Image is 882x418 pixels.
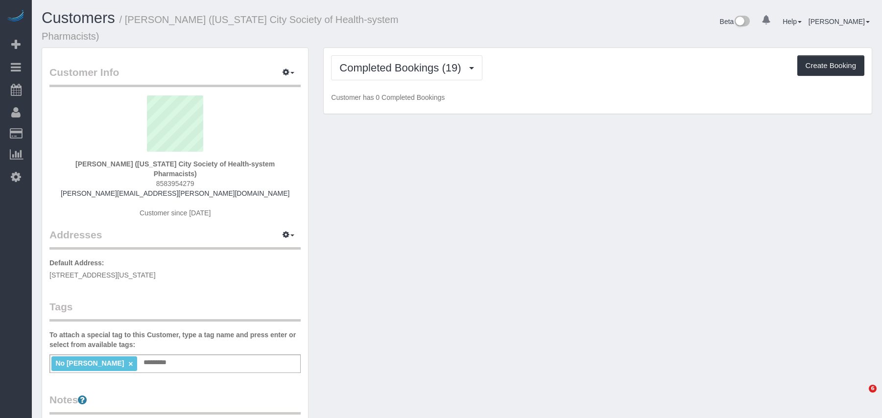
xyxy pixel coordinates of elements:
a: [PERSON_NAME] [809,18,870,25]
p: Customer has 0 Completed Bookings [331,93,864,102]
legend: Notes [49,393,301,415]
span: 6 [869,385,877,393]
label: To attach a special tag to this Customer, type a tag name and press enter or select from availabl... [49,330,301,349]
iframe: Intercom live chat [849,385,872,408]
img: Automaid Logo [6,10,25,23]
span: No [PERSON_NAME] [55,359,124,367]
a: [PERSON_NAME][EMAIL_ADDRESS][PERSON_NAME][DOMAIN_NAME] [61,189,290,197]
span: Customer since [DATE] [140,209,211,217]
img: New interface [734,16,750,28]
a: Help [783,18,802,25]
span: Completed Bookings (19) [339,62,466,74]
span: 8583954279 [156,180,194,187]
a: Beta [720,18,750,25]
legend: Customer Info [49,65,301,87]
a: Customers [42,9,115,26]
button: Create Booking [797,55,864,76]
span: [STREET_ADDRESS][US_STATE] [49,271,156,279]
small: / [PERSON_NAME] ([US_STATE] City Society of Health-system Pharmacists) [42,14,399,42]
button: Completed Bookings (19) [331,55,482,80]
legend: Tags [49,300,301,322]
a: × [128,360,133,368]
label: Default Address: [49,258,104,268]
strong: [PERSON_NAME] ([US_STATE] City Society of Health-system Pharmacists) [75,160,275,178]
